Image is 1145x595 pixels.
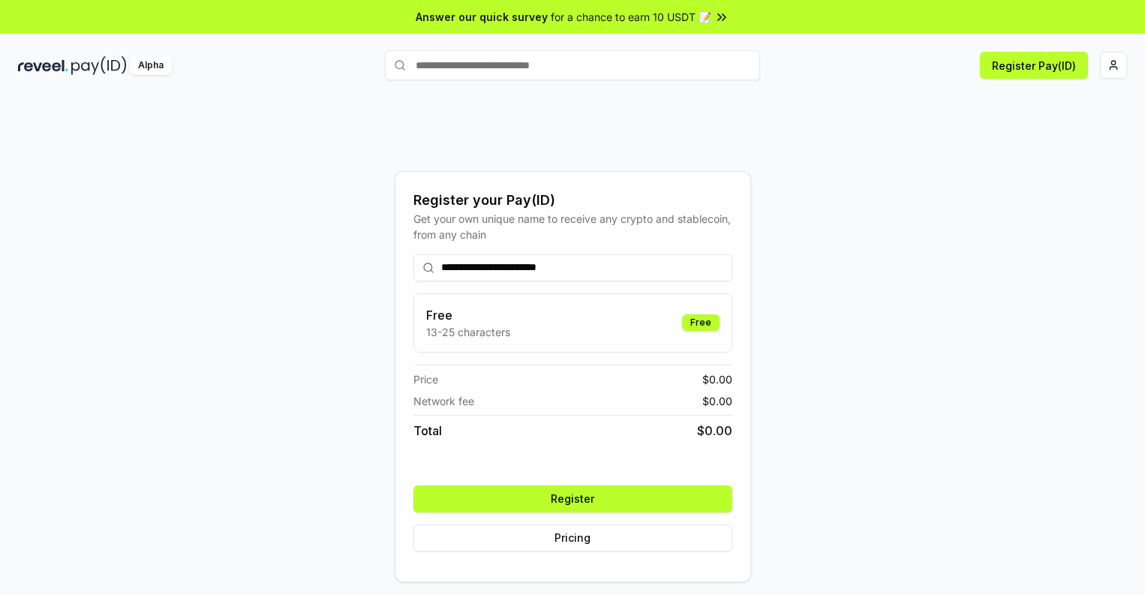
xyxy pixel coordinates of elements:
[130,56,172,75] div: Alpha
[413,393,474,409] span: Network fee
[18,56,68,75] img: reveel_dark
[71,56,127,75] img: pay_id
[413,211,732,242] div: Get your own unique name to receive any crypto and stablecoin, from any chain
[413,190,732,211] div: Register your Pay(ID)
[551,9,711,25] span: for a chance to earn 10 USDT 📝
[416,9,548,25] span: Answer our quick survey
[697,422,732,440] span: $ 0.00
[413,524,732,551] button: Pricing
[413,371,438,387] span: Price
[702,393,732,409] span: $ 0.00
[413,485,732,512] button: Register
[682,314,720,331] div: Free
[980,52,1088,79] button: Register Pay(ID)
[426,306,510,324] h3: Free
[426,324,510,340] p: 13-25 characters
[413,422,442,440] span: Total
[702,371,732,387] span: $ 0.00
